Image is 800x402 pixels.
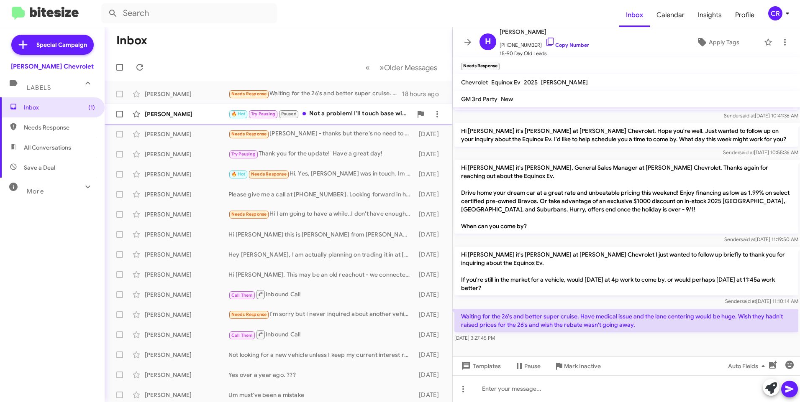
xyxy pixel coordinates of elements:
span: New [501,95,513,103]
span: Older Messages [384,63,437,72]
div: [PERSON_NAME] [145,391,228,399]
span: Apply Tags [709,35,739,50]
span: 🔥 Hot [231,111,246,117]
div: CR [768,6,782,20]
div: Yes over a year ago. ??? [228,371,415,379]
nav: Page navigation example [361,59,442,76]
a: Profile [728,3,761,27]
span: Try Pausing [231,151,256,157]
div: Um must've been a mistake [228,391,415,399]
button: Apply Tags [675,35,760,50]
p: Hi [PERSON_NAME] it's [PERSON_NAME] at [PERSON_NAME] Chevrolet. Hope you're well. Just wanted to ... [454,123,798,147]
span: GM 3rd Party [461,95,497,103]
button: Previous [360,59,375,76]
div: [PERSON_NAME] [145,250,228,259]
div: [DATE] [415,150,446,158]
span: H [485,35,491,48]
span: Special Campaign [36,41,87,49]
div: Hi [PERSON_NAME] this is [PERSON_NAME] from [PERSON_NAME] in [GEOGRAPHIC_DATA], This is my cell n... [228,230,415,239]
div: [DATE] [415,371,446,379]
div: [PERSON_NAME] Chevrolet [11,62,94,71]
button: Mark Inactive [547,359,608,374]
span: Try Pausing [251,111,275,117]
p: Hi [PERSON_NAME] it's [PERSON_NAME], General Sales Manager at [PERSON_NAME] Chevrolet. Thanks aga... [454,160,798,234]
div: Inbound Call [228,329,415,340]
div: [PERSON_NAME] [145,331,228,339]
div: Waiting for the 26's and better super cruise. Have medical issue and the lane centering would be ... [228,89,402,99]
div: Hi [PERSON_NAME], This may be an old reachout - we connected in the fall of 2022 and purchased a ... [228,270,415,279]
span: Sender [DATE] 10:41:36 AM [724,112,798,119]
small: Needs Response [461,63,500,70]
div: 18 hours ago [402,90,446,98]
div: Hey [PERSON_NAME], I am actually planning on trading it in at [PERSON_NAME] Nissan of Stanhope, g... [228,250,415,259]
span: Sender [DATE] 10:55:36 AM [723,149,798,155]
div: Hi. Yes, [PERSON_NAME] was in touch. Im still considering it. Can u plz remind me how much u for ... [228,169,415,179]
div: [PERSON_NAME] [145,90,228,98]
span: said at [741,298,756,304]
span: Needs Response [24,123,95,132]
span: [PHONE_NUMBER] [500,37,589,49]
div: [PERSON_NAME] [145,270,228,279]
span: Call Them [231,333,253,338]
a: Insights [691,3,728,27]
p: Waiting for the 26's and better super cruise. Have medical issue and the lane centering would be ... [454,309,798,332]
div: [DATE] [415,190,446,198]
a: Calendar [650,3,691,27]
span: » [379,62,384,73]
button: CR [761,6,791,20]
span: More [27,188,44,195]
span: [DATE] 3:27:45 PM [454,335,495,341]
p: Hi [PERSON_NAME] it's [PERSON_NAME] at [PERSON_NAME] Chevrolet I just wanted to follow up briefly... [454,247,798,295]
div: [PERSON_NAME] [145,351,228,359]
span: Mark Inactive [564,359,601,374]
div: [PERSON_NAME] [145,170,228,178]
div: [DATE] [415,331,446,339]
div: [PERSON_NAME] [145,130,228,138]
input: Search [101,3,277,23]
span: Templates [459,359,501,374]
div: [DATE] [415,130,446,138]
div: Not a problem! I'll touch base with you the 16th! [228,109,412,119]
span: Sender [DATE] 11:10:14 AM [725,298,798,304]
span: Auto Fields [728,359,768,374]
div: Not looking for a new vehicle unless I keep my current interest rate. [228,351,415,359]
span: said at [740,112,755,119]
div: [DATE] [415,230,446,239]
span: Needs Response [251,171,287,177]
a: Special Campaign [11,35,94,55]
div: [DATE] [415,310,446,319]
h1: Inbox [116,34,147,47]
div: [PERSON_NAME] [145,190,228,198]
span: Chevrolet [461,79,488,86]
div: [DATE] [415,170,446,178]
div: I'm sorry but I never inquired about another vehicle I'm happy with the one that I have. [228,310,415,319]
div: Hi I am going to have a while..I don't have enough equity in my Nissan Rogue..I have only had it ... [228,209,415,219]
div: [PERSON_NAME] [145,371,228,379]
div: [DATE] [415,210,446,219]
span: Equinox Ev [491,79,521,86]
span: « [365,62,370,73]
span: 15-90 Day Old Leads [500,49,589,58]
div: [PERSON_NAME] [145,230,228,239]
div: [DATE] [415,270,446,279]
span: Labels [27,84,51,92]
span: Paused [281,111,297,117]
button: Templates [453,359,508,374]
span: Needs Response [231,91,267,97]
div: Inbound Call [228,289,415,300]
span: All Conversations [24,143,71,152]
div: [PERSON_NAME] [145,290,228,299]
a: Inbox [619,3,650,27]
div: [PERSON_NAME] [145,110,228,118]
div: [PERSON_NAME] [145,150,228,158]
div: Please give me a call at [PHONE_NUMBER]. Looking forward in hearing from you. [228,190,415,198]
span: Inbox [24,103,95,112]
span: Sender [DATE] 11:19:50 AM [724,236,798,242]
div: [DATE] [415,391,446,399]
button: Auto Fields [721,359,775,374]
span: 🔥 Hot [231,171,246,177]
div: [DATE] [415,351,446,359]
